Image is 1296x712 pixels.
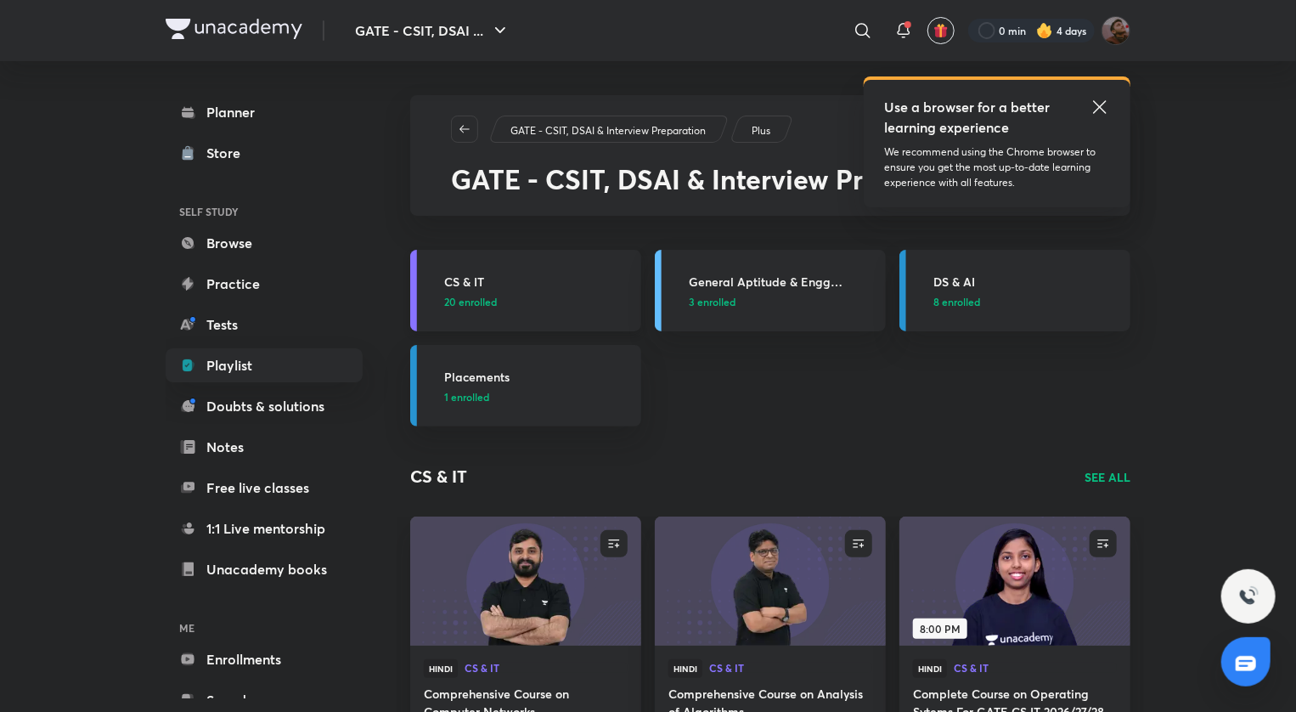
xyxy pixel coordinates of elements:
button: GATE - CSIT, DSAI ... [345,14,521,48]
span: 8 enrolled [933,294,980,309]
img: avatar [933,23,949,38]
a: Notes [166,430,363,464]
span: Hindi [913,659,947,678]
span: CS & IT [954,663,1117,673]
h3: CS & IT [444,273,631,291]
img: Company Logo [166,19,302,39]
a: CS & IT20 enrolled [410,250,641,331]
span: 3 enrolled [689,294,735,309]
a: new-thumbnail8:00 PM [899,517,1130,646]
a: Enrollments [166,642,363,676]
img: new-thumbnail [897,515,1132,647]
p: Plus [752,123,770,138]
a: Store [166,136,363,170]
a: SEE ALL [1085,468,1130,486]
h3: Placements [444,368,631,386]
img: ttu [1238,586,1259,607]
a: Browse [166,226,363,260]
div: Store [206,143,251,163]
span: 20 enrolled [444,294,497,309]
span: GATE - CSIT, DSAI & Interview Preparation Playlist [451,161,1087,197]
h6: ME [166,613,363,642]
img: streak [1036,22,1053,39]
a: CS & IT [709,663,872,675]
span: CS & IT [709,663,872,673]
h3: DS & AI [933,273,1120,291]
h6: SELF STUDY [166,197,363,226]
a: Practice [166,267,363,301]
a: Playlist [166,348,363,382]
a: DS & AI8 enrolled [899,250,1130,331]
h2: CS & IT [410,464,467,489]
img: Suryansh Singh [1102,16,1130,45]
a: Company Logo [166,19,302,43]
span: CS & IT [465,663,628,673]
a: Plus [749,123,774,138]
img: new-thumbnail [408,515,643,647]
img: new-thumbnail [652,515,887,647]
span: 1 enrolled [444,389,489,404]
a: Doubts & solutions [166,389,363,423]
span: 8:00 PM [913,619,967,639]
a: General Aptitude & Engg Mathematics3 enrolled [655,250,886,331]
p: GATE - CSIT, DSAI & Interview Preparation [510,123,706,138]
span: Hindi [424,659,458,678]
a: Planner [166,95,363,129]
span: Hindi [668,659,702,678]
a: GATE - CSIT, DSAI & Interview Preparation [508,123,709,138]
a: Tests [166,308,363,342]
a: new-thumbnail [410,517,641,646]
a: Placements1 enrolled [410,345,641,427]
button: avatar [927,17,955,44]
h5: Use a browser for a better learning experience [884,97,1053,138]
a: Free live classes [166,471,363,505]
h3: General Aptitude & Engg Mathematics [689,273,876,291]
a: CS & IT [954,663,1117,675]
a: CS & IT [465,663,628,675]
a: 1:1 Live mentorship [166,511,363,545]
a: Unacademy books [166,552,363,586]
p: We recommend using the Chrome browser to ensure you get the most up-to-date learning experience w... [884,144,1110,190]
a: new-thumbnail [655,517,886,646]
